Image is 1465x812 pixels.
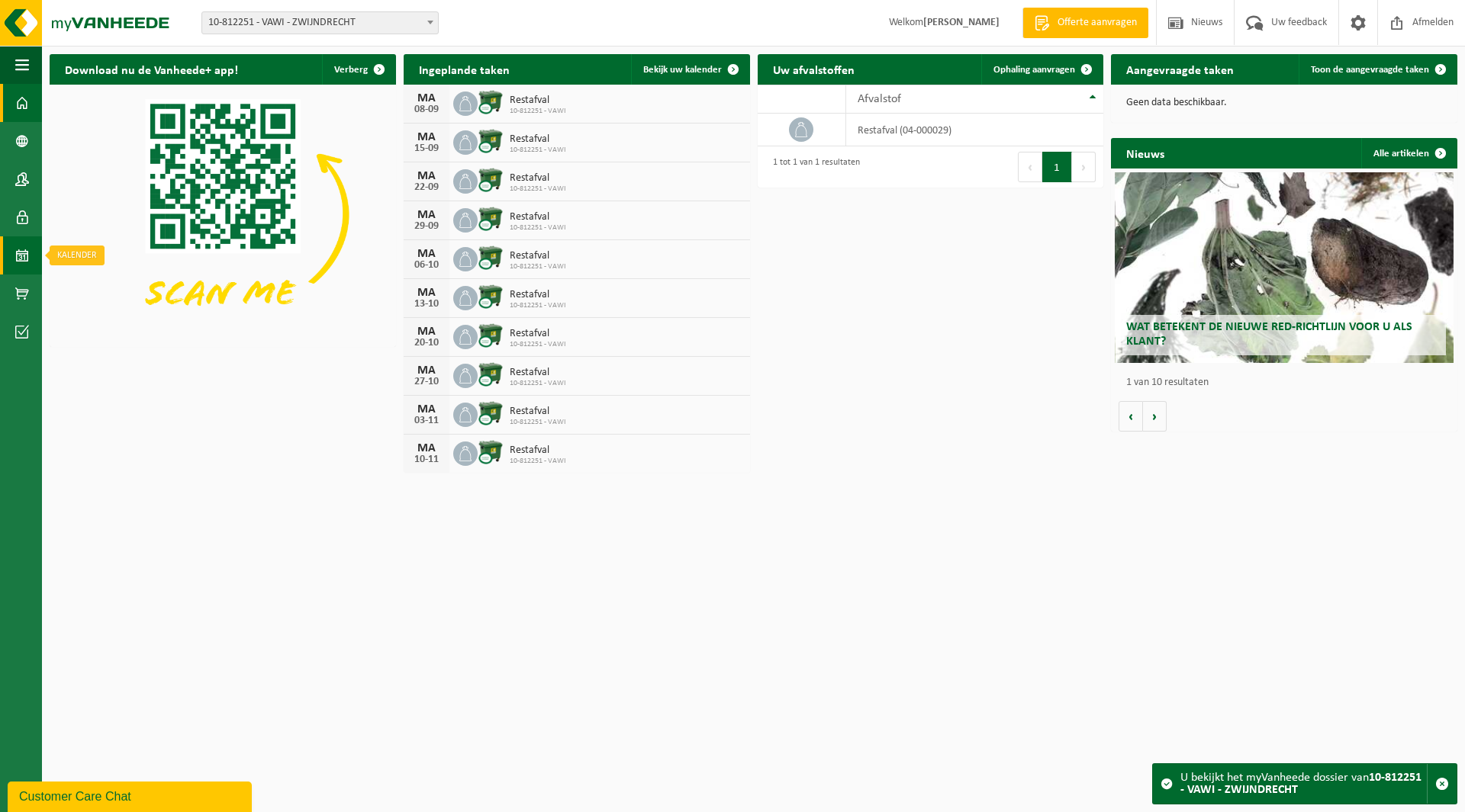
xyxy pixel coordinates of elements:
[411,260,442,271] div: 06-10
[411,416,442,426] div: 03-11
[478,361,504,387] img: WB-1100-CU
[1299,54,1456,85] a: Toon de aangevraagde taken
[1126,321,1412,348] span: Wat betekent de nieuwe RED-richtlijn voor u als klant?
[510,211,566,223] span: Restafval
[50,85,396,344] img: Download de VHEPlus App
[411,143,442,154] div: 15-09
[201,11,439,34] span: 10-812251 - VAWI - ZWIJNDRECHT
[1115,172,1454,363] a: Wat betekent de nieuwe RED-richtlijn voor u als klant?
[765,150,860,184] div: 1 tot 1 van 1 resultaten
[411,221,442,232] div: 29-09
[411,442,442,454] div: MA
[1143,401,1167,432] button: Volgende
[1111,54,1249,84] h2: Aangevraagde taken
[858,93,901,105] span: Afvalstof
[202,12,438,34] span: 10-812251 - VAWI - ZWIJNDRECHT
[510,328,566,340] span: Restafval
[411,287,442,299] div: MA
[510,418,566,427] span: 10-812251 - VAWI
[411,338,442,348] div: 20-10
[510,172,566,185] span: Restafval
[1126,377,1450,388] p: 1 van 10 resultaten
[1119,401,1143,432] button: Vorige
[510,107,566,116] span: 10-812251 - VAWI
[411,454,442,465] div: 10-11
[510,340,566,349] span: 10-812251 - VAWI
[923,17,1000,28] strong: [PERSON_NAME]
[411,182,442,193] div: 22-09
[411,209,442,221] div: MA
[411,377,442,387] div: 27-10
[510,406,566,418] span: Restafval
[510,95,566,107] span: Restafval
[510,379,566,388] span: 10-812251 - VAWI
[1361,138,1456,168] a: Alle artikelen
[478,439,504,465] img: WB-1100-CU
[478,167,504,193] img: WB-1100-CU
[1111,138,1180,168] h2: Nieuws
[510,146,566,155] span: 10-812251 - VAWI
[478,245,504,271] img: WB-1100-CU
[478,89,504,115] img: WB-1100-CU
[1018,152,1042,182] button: Previous
[404,54,525,84] h2: Ingeplande taken
[1126,98,1442,108] p: Geen data beschikbaar.
[758,54,870,84] h2: Uw afvalstoffen
[631,54,749,85] a: Bekijk uw kalender
[1311,65,1429,75] span: Toon de aangevraagde taken
[411,92,442,104] div: MA
[993,65,1075,75] span: Ophaling aanvragen
[510,185,566,194] span: 10-812251 - VAWI
[411,170,442,182] div: MA
[411,131,442,143] div: MA
[478,206,504,232] img: WB-1100-CU
[510,367,566,379] span: Restafval
[981,54,1102,85] a: Ophaling aanvragen
[411,364,442,377] div: MA
[846,114,1104,146] td: restafval (04-000029)
[510,262,566,271] span: 10-812251 - VAWI
[510,445,566,457] span: Restafval
[8,778,255,812] iframe: chat widget
[510,289,566,301] span: Restafval
[1054,15,1141,30] span: Offerte aanvragen
[1180,764,1427,804] div: U bekijkt het myVanheede dossier van
[322,54,394,85] button: Verberg
[510,133,566,146] span: Restafval
[478,400,504,426] img: WB-1100-CU
[510,457,566,466] span: 10-812251 - VAWI
[1072,152,1096,182] button: Next
[411,326,442,338] div: MA
[334,65,368,75] span: Verberg
[411,299,442,310] div: 13-10
[510,250,566,262] span: Restafval
[411,403,442,416] div: MA
[411,104,442,115] div: 08-09
[411,248,442,260] div: MA
[478,128,504,154] img: WB-1100-CU
[478,284,504,310] img: WB-1100-CU
[1022,8,1148,38] a: Offerte aanvragen
[1180,772,1422,796] strong: 10-812251 - VAWI - ZWIJNDRECHT
[1042,152,1072,182] button: 1
[50,54,253,84] h2: Download nu de Vanheede+ app!
[510,223,566,233] span: 10-812251 - VAWI
[510,301,566,310] span: 10-812251 - VAWI
[643,65,722,75] span: Bekijk uw kalender
[478,323,504,348] img: WB-1100-CU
